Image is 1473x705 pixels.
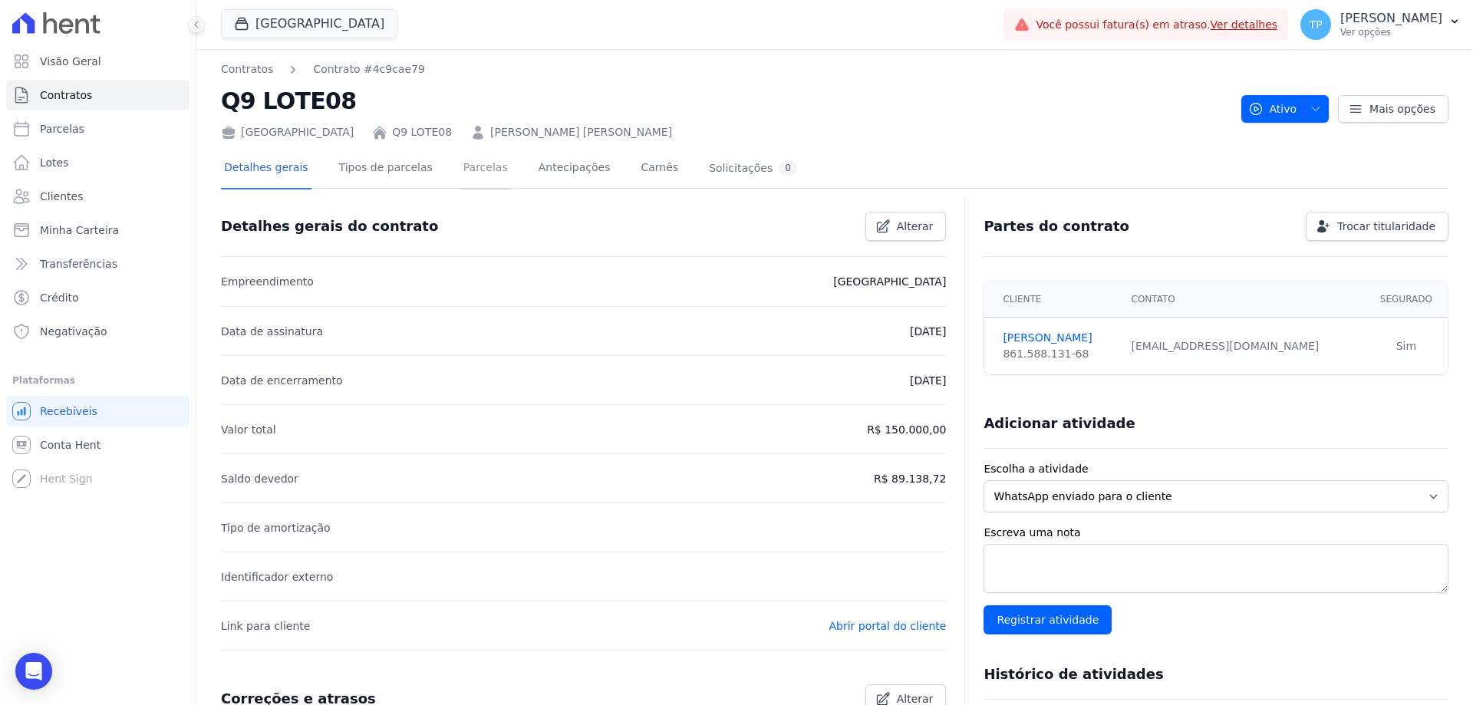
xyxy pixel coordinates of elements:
p: Tipo de amortização [221,519,331,537]
p: Data de assinatura [221,322,323,341]
span: Clientes [40,189,83,204]
a: Parcelas [6,114,189,144]
p: Ver opções [1340,26,1442,38]
span: Lotes [40,155,69,170]
span: Trocar titularidade [1337,219,1435,234]
p: Data de encerramento [221,371,343,390]
span: Visão Geral [40,54,101,69]
a: Detalhes gerais [221,149,311,189]
a: Trocar titularidade [1306,212,1448,241]
span: Parcelas [40,121,84,137]
td: Sim [1365,318,1448,375]
span: Recebíveis [40,404,97,419]
input: Registrar atividade [984,605,1112,634]
a: Contrato #4c9cae79 [313,61,425,77]
label: Escreva uma nota [984,525,1448,541]
button: Ativo [1241,95,1330,123]
a: Minha Carteira [6,215,189,245]
a: Contratos [6,80,189,110]
a: Ver detalhes [1211,18,1278,31]
div: 861.588.131-68 [1003,346,1112,362]
div: 0 [779,161,797,176]
a: Recebíveis [6,396,189,427]
a: Tipos de parcelas [336,149,436,189]
h3: Histórico de atividades [984,665,1163,684]
span: Você possui fatura(s) em atraso. [1036,17,1277,33]
span: Conta Hent [40,437,101,453]
a: Antecipações [535,149,614,189]
div: [GEOGRAPHIC_DATA] [221,124,354,140]
span: Crédito [40,290,79,305]
span: Mais opções [1369,101,1435,117]
a: Conta Hent [6,430,189,460]
h3: Detalhes gerais do contrato [221,217,438,236]
p: [PERSON_NAME] [1340,11,1442,26]
nav: Breadcrumb [221,61,1229,77]
a: Q9 LOTE08 [392,124,452,140]
a: Transferências [6,249,189,279]
p: [GEOGRAPHIC_DATA] [833,272,946,291]
button: TP [PERSON_NAME] Ver opções [1288,3,1473,46]
p: Empreendimento [221,272,314,291]
a: Crédito [6,282,189,313]
span: Minha Carteira [40,222,119,238]
h3: Partes do contrato [984,217,1129,236]
button: [GEOGRAPHIC_DATA] [221,9,397,38]
div: Plataformas [12,371,183,390]
div: [EMAIL_ADDRESS][DOMAIN_NAME] [1132,338,1356,354]
a: Negativação [6,316,189,347]
th: Segurado [1365,282,1448,318]
a: [PERSON_NAME] [PERSON_NAME] [490,124,672,140]
p: R$ 89.138,72 [874,469,946,488]
a: Abrir portal do cliente [829,620,946,632]
a: Lotes [6,147,189,178]
a: Carnês [638,149,681,189]
th: Cliente [984,282,1122,318]
div: Solicitações [709,161,797,176]
h2: Q9 LOTE08 [221,84,1229,118]
a: Clientes [6,181,189,212]
p: [DATE] [910,371,946,390]
span: Contratos [40,87,92,103]
span: Alterar [897,219,934,234]
a: Solicitações0 [706,149,800,189]
a: Mais opções [1338,95,1448,123]
a: Alterar [865,212,947,241]
span: TP [1310,19,1323,30]
p: [DATE] [910,322,946,341]
a: [PERSON_NAME] [1003,330,1112,346]
p: Link para cliente [221,617,310,635]
p: R$ 150.000,00 [867,420,946,439]
h3: Adicionar atividade [984,414,1135,433]
nav: Breadcrumb [221,61,425,77]
p: Saldo devedor [221,469,298,488]
span: Ativo [1248,95,1297,123]
th: Contato [1122,282,1365,318]
label: Escolha a atividade [984,461,1448,477]
span: Negativação [40,324,107,339]
p: Valor total [221,420,276,439]
a: Parcelas [460,149,511,189]
div: Open Intercom Messenger [15,653,52,690]
a: Contratos [221,61,273,77]
p: Identificador externo [221,568,333,586]
span: Transferências [40,256,117,272]
a: Visão Geral [6,46,189,77]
